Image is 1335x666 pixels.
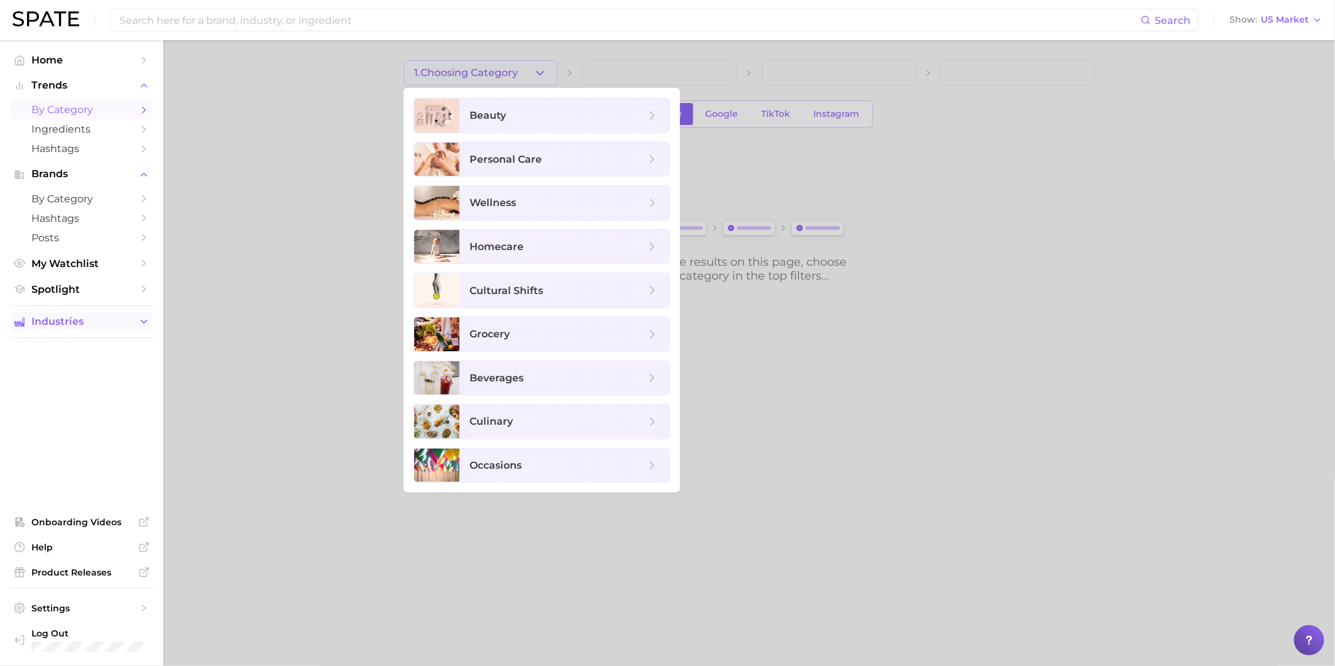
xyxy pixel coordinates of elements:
[31,123,132,135] span: Ingredients
[10,165,153,183] button: Brands
[470,109,506,121] span: beauty
[10,189,153,209] a: by Category
[1155,14,1190,26] span: Search
[31,283,132,295] span: Spotlight
[31,542,132,553] span: Help
[10,312,153,331] button: Industries
[470,372,524,384] span: beverages
[10,280,153,299] a: Spotlight
[118,9,1141,31] input: Search here for a brand, industry, or ingredient
[10,50,153,70] a: Home
[31,54,132,66] span: Home
[470,285,543,297] span: cultural shifts
[10,538,153,557] a: Help
[1261,16,1309,23] span: US Market
[10,209,153,228] a: Hashtags
[470,415,513,427] span: culinary
[31,516,132,528] span: Onboarding Videos
[31,628,143,639] span: Log Out
[31,316,132,327] span: Industries
[31,212,132,224] span: Hashtags
[31,143,132,155] span: Hashtags
[470,197,516,209] span: wellness
[1229,16,1257,23] span: Show
[1226,12,1326,28] button: ShowUS Market
[10,100,153,119] a: by Category
[10,599,153,618] a: Settings
[470,328,510,340] span: grocery
[31,193,132,205] span: by Category
[10,254,153,273] a: My Watchlist
[470,459,522,471] span: occasions
[470,153,542,165] span: personal care
[10,624,153,656] a: Log out. Currently logged in with e-mail mturne02@kenvue.com.
[13,11,79,26] img: SPATE
[31,168,132,180] span: Brands
[10,119,153,139] a: Ingredients
[10,513,153,532] a: Onboarding Videos
[10,139,153,158] a: Hashtags
[10,563,153,582] a: Product Releases
[404,88,680,493] ul: 1.Choosing Category
[10,228,153,248] a: Posts
[31,80,132,91] span: Trends
[470,241,524,253] span: homecare
[31,603,132,614] span: Settings
[10,76,153,95] button: Trends
[31,104,132,116] span: by Category
[31,258,132,270] span: My Watchlist
[31,567,132,578] span: Product Releases
[31,232,132,244] span: Posts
